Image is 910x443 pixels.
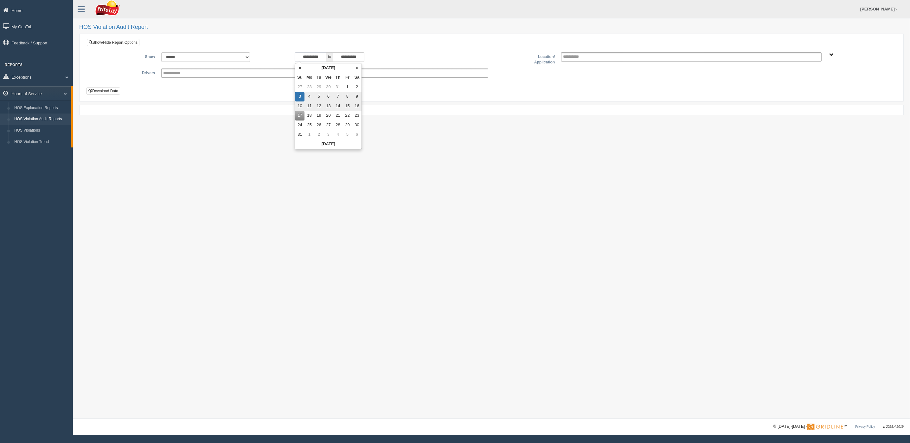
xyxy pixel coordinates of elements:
[314,101,324,111] td: 12
[11,125,71,136] a: HOS Violations
[333,101,343,111] td: 14
[295,63,304,73] th: «
[314,130,324,140] td: 2
[343,73,352,82] th: Fr
[295,82,304,92] td: 27
[333,92,343,101] td: 7
[314,73,324,82] th: Tu
[324,73,333,82] th: We
[304,121,314,130] td: 25
[11,114,71,125] a: HOS Violation Audit Reports
[352,111,362,121] td: 23
[304,101,314,111] td: 11
[855,425,875,428] a: Privacy Policy
[295,140,362,149] th: [DATE]
[343,82,352,92] td: 1
[324,101,333,111] td: 13
[314,82,324,92] td: 29
[304,82,314,92] td: 28
[326,52,333,62] span: to
[352,92,362,101] td: 9
[295,92,304,101] td: 3
[79,24,904,30] h2: HOS Violation Audit Report
[314,92,324,101] td: 5
[314,111,324,121] td: 19
[343,101,352,111] td: 15
[333,130,343,140] td: 4
[87,39,139,46] a: Show/Hide Report Options
[295,111,304,121] td: 17
[333,82,343,92] td: 31
[352,82,362,92] td: 2
[883,425,904,428] span: v. 2025.4.2019
[324,130,333,140] td: 3
[304,92,314,101] td: 4
[343,121,352,130] td: 29
[324,111,333,121] td: 20
[295,130,304,140] td: 31
[333,73,343,82] th: Th
[343,130,352,140] td: 5
[92,52,158,60] label: Show
[295,121,304,130] td: 24
[333,121,343,130] td: 28
[87,88,120,94] button: Download Data
[304,111,314,121] td: 18
[352,121,362,130] td: 30
[314,121,324,130] td: 26
[324,121,333,130] td: 27
[352,73,362,82] th: Sa
[343,92,352,101] td: 8
[491,52,558,65] label: Location/ Application
[295,101,304,111] td: 10
[92,68,158,76] label: Drivers
[295,73,304,82] th: Su
[304,130,314,140] td: 1
[11,102,71,114] a: HOS Explanation Reports
[343,111,352,121] td: 22
[333,111,343,121] td: 21
[807,424,843,430] img: Gridline
[352,101,362,111] td: 16
[324,92,333,101] td: 6
[324,82,333,92] td: 30
[352,63,362,73] th: »
[352,130,362,140] td: 6
[304,73,314,82] th: Mo
[773,423,904,430] div: © [DATE]-[DATE] - ™
[304,63,352,73] th: [DATE]
[11,136,71,148] a: HOS Violation Trend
